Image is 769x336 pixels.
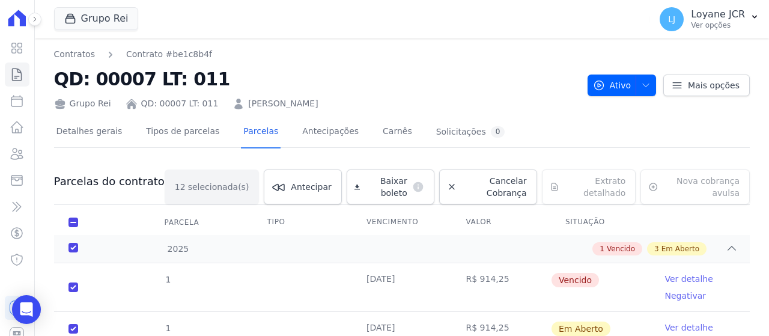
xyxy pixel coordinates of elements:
a: Negativar [665,291,707,301]
p: Ver opções [691,20,745,30]
nav: Breadcrumb [54,48,578,61]
h3: Parcelas do contrato [54,174,165,189]
div: Grupo Rei [54,97,111,110]
a: Parcelas [241,117,281,148]
span: Mais opções [688,79,740,91]
h2: QD: 00007 LT: 011 [54,66,578,93]
span: 3 [654,243,659,254]
span: 1 [165,275,171,284]
span: Antecipar [291,181,331,193]
a: Antecipações [300,117,361,148]
button: Ativo [588,75,657,96]
p: Loyane JCR [691,8,745,20]
td: [DATE] [352,263,451,311]
th: Tipo [253,210,352,235]
input: default [68,283,78,292]
th: Vencimento [352,210,451,235]
span: 1 [165,323,171,333]
td: R$ 914,25 [452,263,551,311]
span: Em Aberto [661,243,699,254]
th: Situação [551,210,650,235]
a: QD: 00007 LT: 011 [141,97,219,110]
span: LJ [668,15,675,23]
a: [PERSON_NAME] [248,97,318,110]
span: Cancelar Cobrança [461,175,527,199]
a: Solicitações0 [434,117,508,148]
a: Antecipar [264,170,341,204]
span: Ativo [593,75,631,96]
a: Contratos [54,48,95,61]
button: Grupo Rei [54,7,139,30]
a: Tipos de parcelas [144,117,222,148]
div: Open Intercom Messenger [12,295,41,324]
button: LJ Loyane JCR Ver opções [650,2,769,36]
a: Ver detalhe [665,273,713,285]
span: Vencido [607,243,635,254]
span: 12 [175,181,186,193]
th: Valor [452,210,551,235]
a: Cancelar Cobrança [439,170,537,204]
a: Contrato #be1c8b4f [126,48,212,61]
div: Parcela [150,210,214,234]
input: default [68,324,78,334]
span: Vencido [552,273,599,287]
div: Solicitações [436,126,505,138]
span: Em Aberto [552,322,610,336]
span: selecionada(s) [188,181,249,193]
span: 1 [600,243,604,254]
a: Detalhes gerais [54,117,125,148]
a: Mais opções [663,75,750,96]
a: Ver detalhe [665,322,713,334]
div: 0 [491,126,505,138]
a: Carnês [380,117,415,148]
nav: Breadcrumb [54,48,212,61]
